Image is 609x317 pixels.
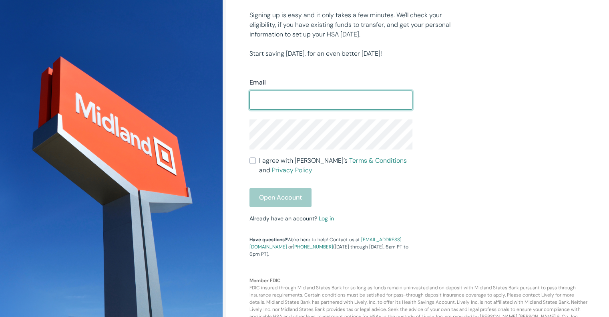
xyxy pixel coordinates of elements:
a: Privacy Policy [272,166,312,174]
p: Start saving [DATE], for an even better [DATE]! [249,49,470,59]
span: I agree with [PERSON_NAME]’s and [259,156,412,175]
a: Terms & Conditions [349,156,407,165]
small: Already have an account? [249,215,334,222]
a: Log in [319,215,334,222]
strong: Have questions? [249,236,287,243]
label: Email [249,78,266,87]
b: Member FDIC [249,277,281,284]
p: We're here to help! Contact us at or ([DATE] through [DATE], 6am PT to 6pm PT). [249,236,412,258]
p: Signing up is easy and it only takes a few minutes. We'll check your eligibility, if you have exi... [249,10,470,39]
a: [PHONE_NUMBER] [293,244,333,250]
